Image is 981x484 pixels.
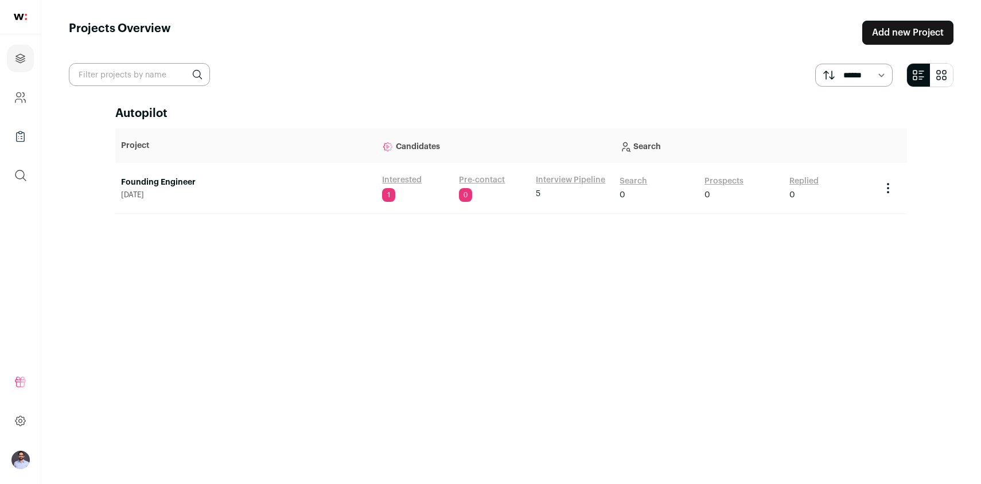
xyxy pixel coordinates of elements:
a: Founding Engineer [121,177,371,188]
a: Search [620,175,647,187]
a: Interested [382,174,422,186]
span: 0 [704,189,710,201]
a: Company and ATS Settings [7,84,34,111]
a: Interview Pipeline [536,174,605,186]
a: Pre-contact [459,174,505,186]
a: Projects [7,45,34,72]
span: 0 [459,188,472,202]
a: Prospects [704,175,743,187]
span: 0 [620,189,625,201]
img: 18820289-medium_jpg [11,451,30,469]
span: 0 [789,189,795,201]
p: Candidates [382,134,608,157]
h1: Projects Overview [69,21,171,45]
a: Add new Project [862,21,953,45]
h2: Autopilot [115,106,907,122]
p: Project [121,140,371,151]
span: 1 [382,188,395,202]
input: Filter projects by name [69,63,210,86]
a: Company Lists [7,123,34,150]
span: [DATE] [121,190,371,200]
img: wellfound-shorthand-0d5821cbd27db2630d0214b213865d53afaa358527fdda9d0ea32b1df1b89c2c.svg [14,14,27,20]
button: Project Actions [881,181,895,195]
span: 5 [536,188,540,200]
button: Open dropdown [11,451,30,469]
p: Search [620,134,869,157]
a: Replied [789,175,819,187]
